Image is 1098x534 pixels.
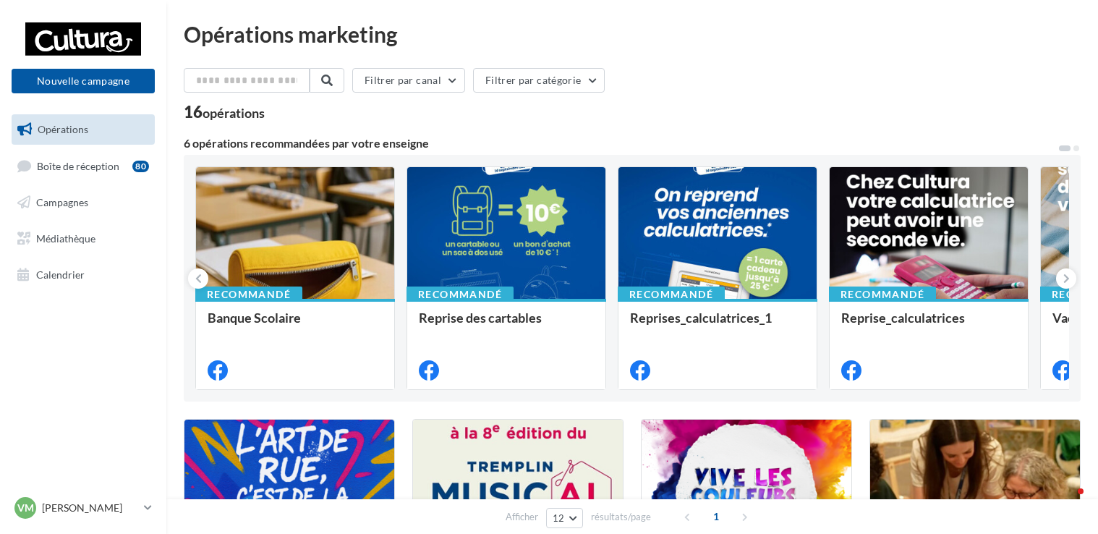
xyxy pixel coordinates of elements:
[37,159,119,171] span: Boîte de réception
[36,232,95,245] span: Médiathèque
[17,501,34,515] span: VM
[203,106,265,119] div: opérations
[618,287,725,302] div: Recommandé
[42,501,138,515] p: [PERSON_NAME]
[208,310,301,326] span: Banque Scolaire
[407,287,514,302] div: Recommandé
[352,68,465,93] button: Filtrer par canal
[630,310,772,326] span: Reprises_calculatrices_1
[829,287,936,302] div: Recommandé
[184,23,1081,45] div: Opérations marketing
[184,104,265,120] div: 16
[419,310,542,326] span: Reprise des cartables
[841,310,965,326] span: Reprise_calculatrices
[473,68,605,93] button: Filtrer par catégorie
[132,161,149,172] div: 80
[12,69,155,93] button: Nouvelle campagne
[705,505,728,528] span: 1
[546,508,583,528] button: 12
[12,494,155,522] a: VM [PERSON_NAME]
[591,510,651,524] span: résultats/page
[9,224,158,254] a: Médiathèque
[36,196,88,208] span: Campagnes
[9,114,158,145] a: Opérations
[36,268,85,280] span: Calendrier
[553,512,565,524] span: 12
[9,151,158,182] a: Boîte de réception80
[38,123,88,135] span: Opérations
[184,137,1057,149] div: 6 opérations recommandées par votre enseigne
[9,260,158,290] a: Calendrier
[1049,485,1084,520] iframe: Intercom live chat
[195,287,302,302] div: Recommandé
[9,187,158,218] a: Campagnes
[506,510,538,524] span: Afficher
